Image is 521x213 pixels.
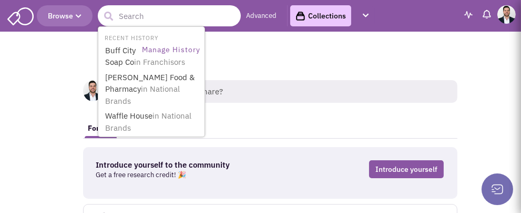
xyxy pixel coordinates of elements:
[108,80,457,103] span: Retail news or deals to share?
[134,57,185,67] span: in Franchisors
[7,5,34,25] img: SmartAdmin
[102,71,203,109] a: [PERSON_NAME] Food & Pharmacyin National Brands
[105,84,180,106] span: in National Brands
[497,5,516,24] img: Adam Shackleford
[48,11,81,21] span: Browse
[99,32,161,43] li: RECENT HISTORY
[98,5,241,26] input: Search
[290,5,351,26] a: Collections
[102,109,203,135] a: Waffle Housein National Brands
[139,43,203,56] a: Manage History
[295,11,305,21] img: icon-collection-lavender-black.svg
[102,44,203,70] a: Buff City Soap Coin Franchisors
[96,160,293,170] h3: Introduce yourself to the community
[83,119,119,138] a: For you
[37,5,93,26] button: Browse
[246,11,277,21] a: Advanced
[105,111,191,133] span: in National Brands
[96,170,293,180] p: Get a free research credit! 🎉
[369,160,444,178] a: Introduce yourself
